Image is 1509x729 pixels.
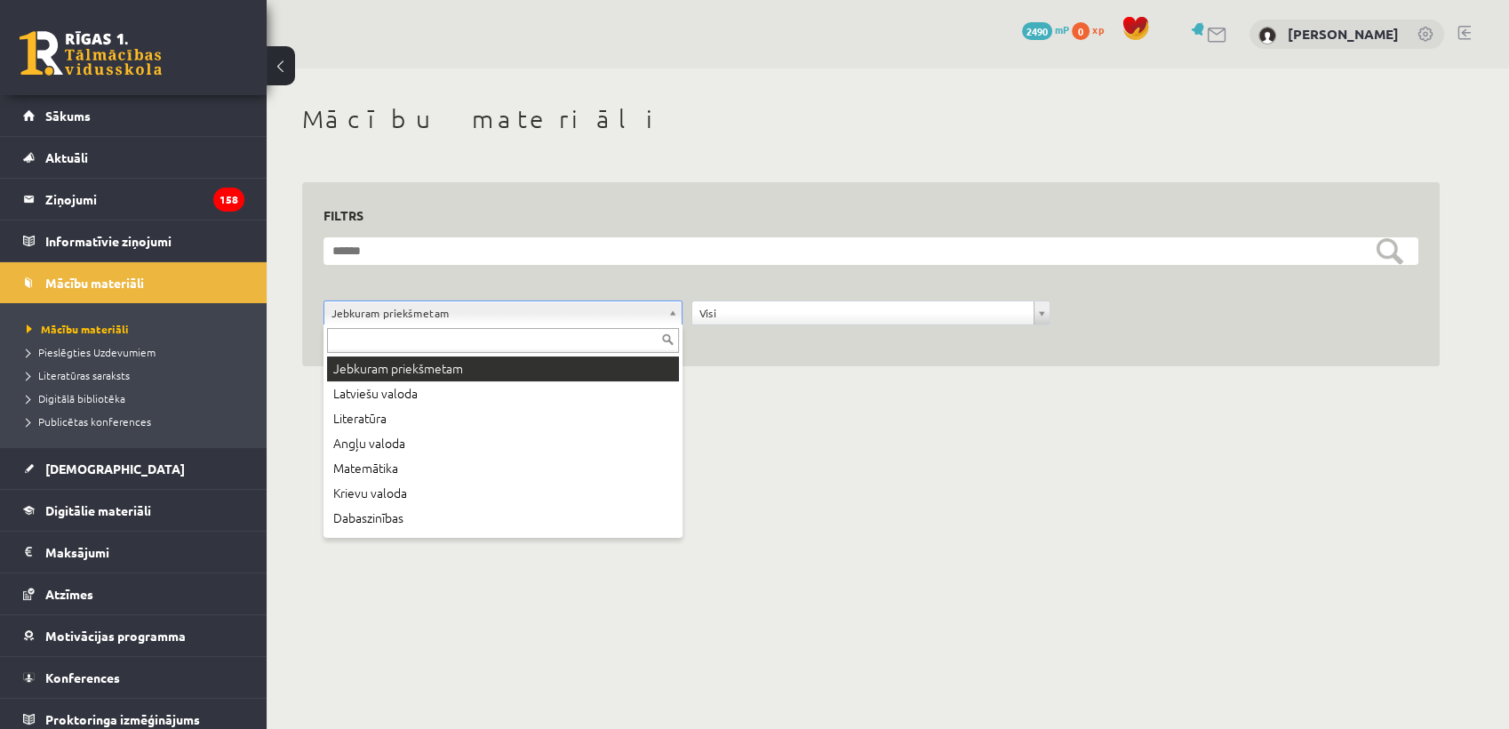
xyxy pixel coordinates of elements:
div: Krievu valoda [327,481,679,506]
div: Jebkuram priekšmetam [327,356,679,381]
div: Dabaszinības [327,506,679,531]
div: Datorika [327,531,679,556]
div: Latviešu valoda [327,381,679,406]
div: Literatūra [327,406,679,431]
div: Angļu valoda [327,431,679,456]
div: Matemātika [327,456,679,481]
